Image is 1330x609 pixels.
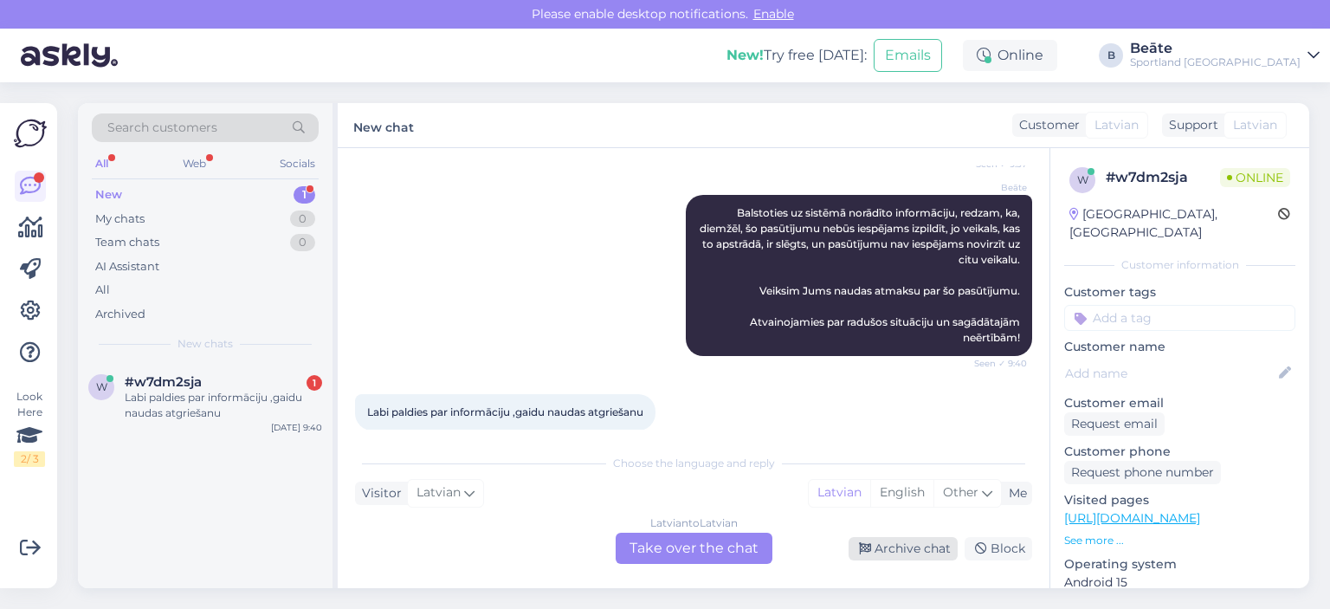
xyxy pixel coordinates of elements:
span: Enable [748,6,799,22]
div: Labi paldies par informāciju ,gaidu naudas atgriešanu [125,390,322,421]
img: Askly Logo [14,117,47,150]
div: All [92,152,112,175]
span: Search customers [107,119,217,137]
div: Customer [1012,116,1080,134]
div: 1 [294,186,315,204]
div: Me [1002,484,1027,502]
div: English [870,480,933,506]
span: Balstoties uz sistēmā norādīto informāciju, redzam, ka, diemžēl, šo pasūtījumu nebūs iespējams iz... [700,206,1023,344]
div: 1 [307,375,322,391]
div: 2 / 3 [14,451,45,467]
span: Latvian [1094,116,1139,134]
div: Request email [1064,412,1165,436]
div: Block [965,537,1032,560]
div: Beāte [1130,42,1301,55]
span: w [1077,173,1088,186]
div: Team chats [95,234,159,251]
span: Labi paldies par informāciju ,gaidu naudas atgriešanu [367,405,643,418]
div: Look Here [14,389,45,467]
div: Take over the chat [616,533,772,564]
input: Add name [1065,364,1275,383]
div: 0 [290,234,315,251]
p: Customer tags [1064,283,1295,301]
div: My chats [95,211,145,228]
span: New chats [178,336,233,352]
button: Emails [874,39,942,72]
div: Request phone number [1064,461,1221,484]
p: Operating system [1064,555,1295,573]
span: Online [1220,168,1290,187]
span: Latvian [416,483,461,502]
div: Archive chat [849,537,958,560]
div: Latvian [809,480,870,506]
div: # w7dm2sja [1106,167,1220,188]
b: New! [726,47,764,63]
p: Customer phone [1064,443,1295,461]
div: Latvian to Latvian [650,515,738,531]
div: Sportland [GEOGRAPHIC_DATA] [1130,55,1301,69]
span: Beāte [962,181,1027,194]
span: Other [943,484,978,500]
p: Visited pages [1064,491,1295,509]
div: Try free [DATE]: [726,45,867,66]
div: AI Assistant [95,258,159,275]
p: Customer name [1064,338,1295,356]
div: Visitor [355,484,402,502]
div: All [95,282,110,299]
div: Support [1162,116,1218,134]
p: Android 15 [1064,573,1295,592]
div: Choose the language and reply [355,456,1032,471]
div: Socials [276,152,319,175]
div: Customer information [1064,257,1295,273]
div: Web [179,152,210,175]
a: BeāteSportland [GEOGRAPHIC_DATA] [1130,42,1320,69]
div: Archived [95,306,145,323]
label: New chat [353,113,414,137]
a: [URL][DOMAIN_NAME] [1064,510,1200,526]
div: B [1099,43,1123,68]
span: w [96,380,107,393]
p: See more ... [1064,533,1295,548]
div: New [95,186,122,204]
div: [DATE] 9:40 [271,421,322,434]
span: #w7dm2sja [125,374,202,390]
div: Online [963,40,1057,71]
input: Add a tag [1064,305,1295,331]
div: 0 [290,211,315,228]
span: Latvian [1233,116,1277,134]
p: Customer email [1064,394,1295,412]
div: [GEOGRAPHIC_DATA], [GEOGRAPHIC_DATA] [1069,205,1278,242]
span: Seen ✓ 9:40 [962,357,1027,370]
